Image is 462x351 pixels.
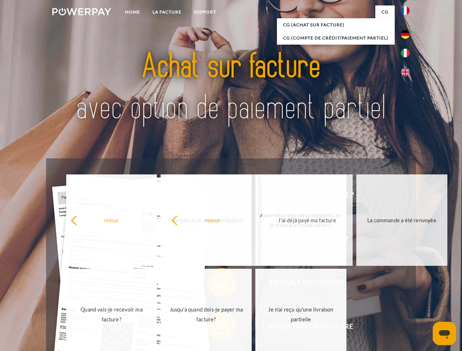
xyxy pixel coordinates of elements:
a: CG [375,5,395,19]
div: retour [171,215,253,225]
a: CG (achat sur facture) [277,18,395,31]
a: Support [188,5,222,19]
iframe: Bouton de lancement de la fenêtre de messagerie [433,322,456,345]
div: Quand vais-je recevoir ma facture? [71,305,153,324]
img: title-powerpay_fr.svg [70,35,392,140]
img: fr [401,6,410,15]
a: CG (Compte de crédit/paiement partiel) [277,31,395,45]
div: Jusqu'à quand dois-je payer ma facture? [165,305,247,324]
img: en [401,68,410,76]
img: de [401,30,410,39]
div: retour [71,215,153,225]
img: logo-powerpay-white.svg [52,8,111,15]
a: LA FACTURE [146,5,188,19]
div: La commande a été renvoyée [361,215,443,225]
div: Je n'ai reçu qu'une livraison partielle [260,305,342,324]
div: J'ai déjà payé ma facture [266,215,348,225]
a: Home [119,5,146,19]
img: it [401,49,410,57]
